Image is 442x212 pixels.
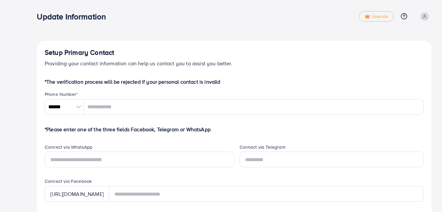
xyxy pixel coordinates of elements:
[364,14,370,19] img: tick
[45,178,92,184] label: Connect via Facebook
[37,12,111,21] h3: Update Information
[45,78,424,86] p: *The verification process will be rejected if your personal contact is invalid
[45,49,424,57] h4: Setup Primary Contact
[45,91,78,97] label: Phone Number
[364,14,388,19] span: Upgrade
[45,59,424,67] p: Providing your contact information can help us contact you to assist you better.
[45,125,424,133] p: *Please enter one of the three fields Facebook, Telegram or WhatsApp
[45,144,92,150] label: Connect via WhatsApp
[359,11,394,22] a: tickUpgrade
[240,144,285,150] label: Connect via Telegram
[45,186,109,202] div: [URL][DOMAIN_NAME]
